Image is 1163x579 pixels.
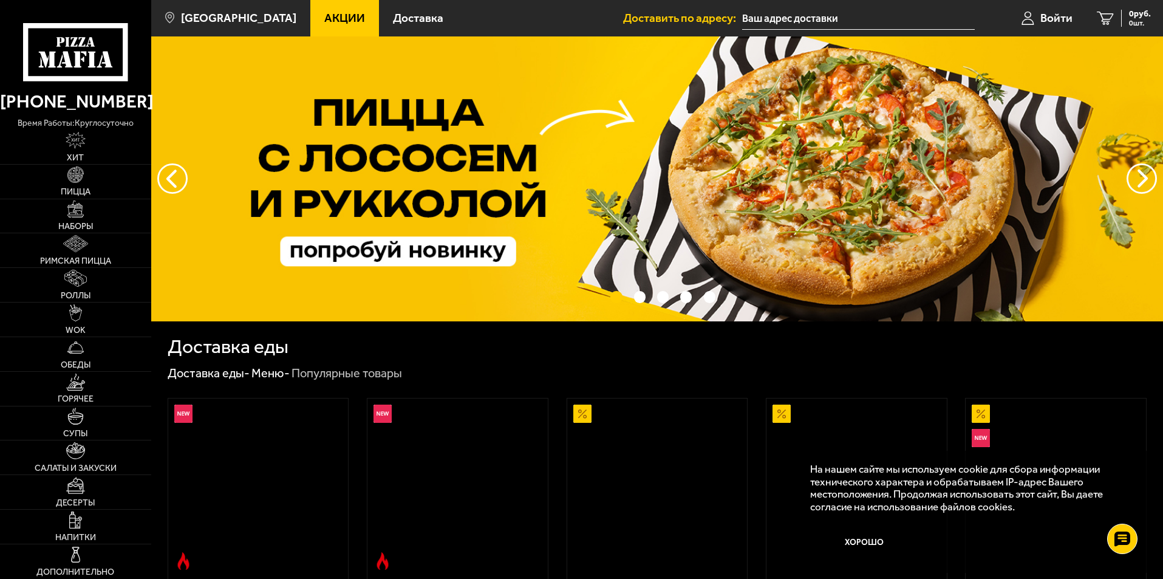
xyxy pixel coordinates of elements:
[810,463,1128,513] p: На нашем сайте мы используем cookie для сбора информации технического характера и обрабатываем IP...
[373,405,392,423] img: Новинка
[181,12,296,24] span: [GEOGRAPHIC_DATA]
[324,12,365,24] span: Акции
[292,366,402,382] div: Популярные товары
[393,12,443,24] span: Доставка
[766,399,947,576] a: АкционныйПепперони 25 см (толстое с сыром)
[174,552,193,570] img: Острое блюдо
[1129,19,1151,27] span: 0 шт.
[168,366,250,380] a: Доставка еды-
[58,222,93,231] span: Наборы
[55,533,96,542] span: Напитки
[367,399,548,576] a: НовинкаОстрое блюдоРимская с мясным ассорти
[61,188,90,196] span: Пицца
[567,399,748,576] a: АкционныйАль-Шам 25 см (тонкое тесто)
[168,399,349,576] a: НовинкаОстрое блюдоРимская с креветками
[174,405,193,423] img: Новинка
[742,7,975,30] input: Ваш адрес доставки
[251,366,290,380] a: Меню-
[634,291,646,303] button: точки переключения
[610,291,622,303] button: точки переключения
[157,163,188,194] button: следующий
[36,568,114,577] span: Дополнительно
[972,429,990,447] img: Новинка
[966,399,1146,576] a: АкционныйНовинкаВсё включено
[1129,10,1151,18] span: 0 руб.
[40,257,111,266] span: Римская пицца
[66,326,86,335] span: WOK
[61,292,90,300] span: Роллы
[1040,12,1073,24] span: Войти
[63,430,87,438] span: Супы
[168,337,288,357] h1: Доставка еды
[56,499,95,507] span: Десерты
[1127,163,1157,194] button: предыдущий
[810,525,919,561] button: Хорошо
[67,154,84,162] span: Хит
[58,395,94,403] span: Горячее
[704,291,715,303] button: точки переключения
[972,405,990,423] img: Акционный
[657,291,669,303] button: точки переключения
[573,405,592,423] img: Акционный
[35,464,117,473] span: Салаты и закуски
[772,405,791,423] img: Акционный
[680,291,692,303] button: точки переключения
[623,12,742,24] span: Доставить по адресу:
[61,361,90,369] span: Обеды
[373,552,392,570] img: Острое блюдо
